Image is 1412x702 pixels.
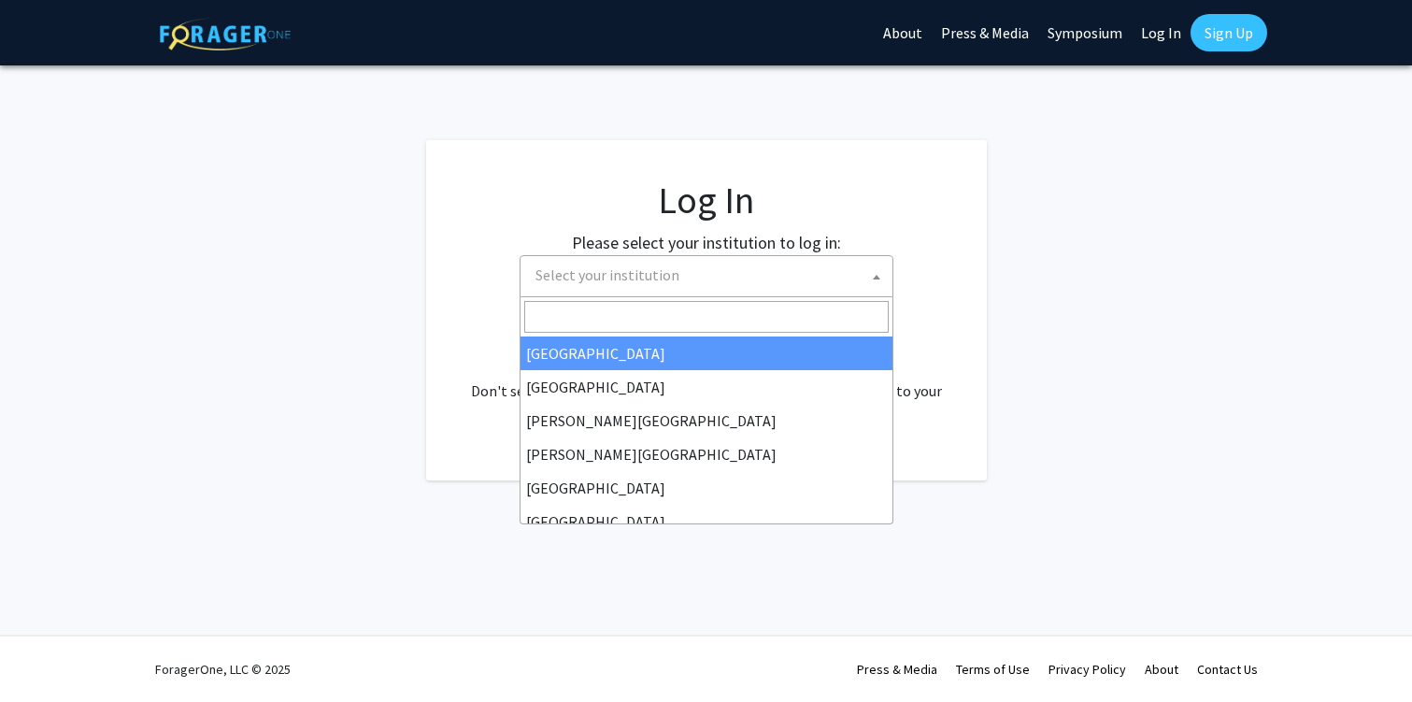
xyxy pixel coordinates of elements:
[521,404,892,437] li: [PERSON_NAME][GEOGRAPHIC_DATA]
[521,437,892,471] li: [PERSON_NAME][GEOGRAPHIC_DATA]
[956,661,1030,678] a: Terms of Use
[524,301,889,333] input: Search
[1197,661,1258,678] a: Contact Us
[857,661,937,678] a: Press & Media
[521,505,892,538] li: [GEOGRAPHIC_DATA]
[535,265,679,284] span: Select your institution
[1048,661,1126,678] a: Privacy Policy
[1145,661,1178,678] a: About
[521,471,892,505] li: [GEOGRAPHIC_DATA]
[464,178,949,222] h1: Log In
[520,255,893,297] span: Select your institution
[528,256,892,294] span: Select your institution
[155,637,291,702] div: ForagerOne, LLC © 2025
[1191,14,1267,51] a: Sign Up
[521,337,892,370] li: [GEOGRAPHIC_DATA]
[14,618,79,688] iframe: Chat
[160,18,291,50] img: ForagerOne Logo
[521,370,892,404] li: [GEOGRAPHIC_DATA]
[464,335,949,424] div: No account? . Don't see your institution? about bringing ForagerOne to your institution.
[572,230,841,255] label: Please select your institution to log in:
